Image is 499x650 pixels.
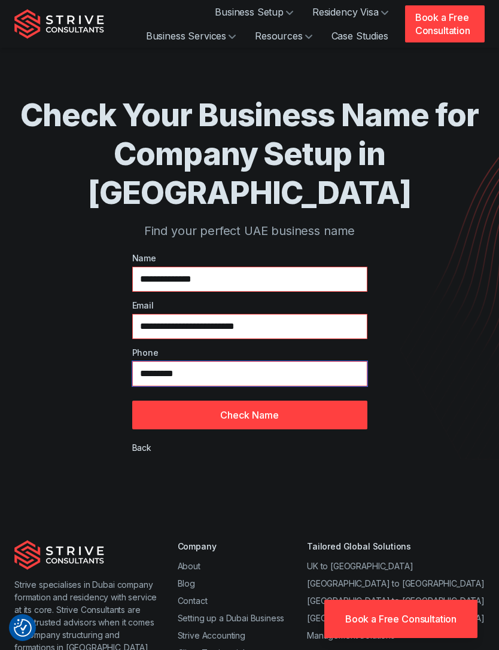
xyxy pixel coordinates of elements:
[322,24,398,48] a: Case Studies
[307,540,485,553] div: Tailored Global Solutions
[132,401,367,429] button: Check Name
[14,222,485,240] p: Find your perfect UAE business name
[14,9,104,39] img: Strive Consultants
[307,578,485,588] a: [GEOGRAPHIC_DATA] to [GEOGRAPHIC_DATA]
[132,252,367,264] label: Name
[14,96,485,212] h1: Check Your Business Name for Company Setup in [GEOGRAPHIC_DATA]
[132,299,367,312] label: Email
[307,596,485,606] a: [GEOGRAPHIC_DATA] to [GEOGRAPHIC_DATA]
[178,630,245,640] a: Strive Accounting
[132,346,367,359] label: Phone
[178,613,285,623] a: Setting up a Dubai Business
[307,561,413,571] a: UK to [GEOGRAPHIC_DATA]
[14,540,104,570] img: Strive Consultants
[245,24,322,48] a: Resources
[178,561,200,571] a: About
[14,619,32,637] img: Revisit consent button
[178,596,208,606] a: Contact
[14,619,32,637] button: Consent Preferences
[307,630,395,640] a: Management Solutions
[136,24,245,48] a: Business Services
[324,600,477,638] a: Book a Free Consultation
[178,578,195,588] a: Blog
[405,5,485,42] a: Book a Free Consultation
[132,441,151,454] div: Back
[178,540,285,553] div: Company
[307,613,485,623] a: [GEOGRAPHIC_DATA] to [GEOGRAPHIC_DATA]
